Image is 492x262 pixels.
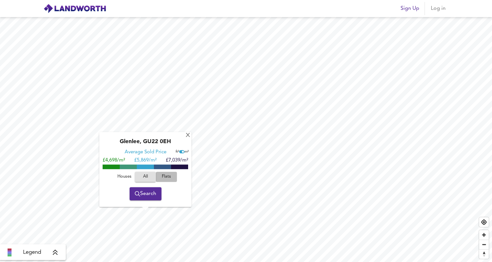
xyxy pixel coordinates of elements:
[166,158,188,163] span: £7,039/m²
[401,4,419,13] span: Sign Up
[479,249,489,259] button: Reset bearing to north
[430,4,446,13] span: Log in
[479,240,489,249] button: Zoom out
[428,2,449,15] button: Log in
[479,230,489,240] button: Zoom in
[43,4,106,13] img: logo
[103,158,125,163] span: £4,698/m²
[184,150,189,154] span: m²
[176,150,179,154] span: ft²
[135,172,156,182] button: All
[158,173,175,181] span: Flats
[115,173,133,181] span: Houses
[134,158,157,163] span: £ 5,869/m²
[125,149,166,156] div: Average Sold Price
[156,172,177,182] button: Flats
[103,139,188,149] div: Glenlee, GU22 0EH
[130,187,161,200] button: Search
[23,249,41,256] span: Legend
[138,173,153,181] span: All
[135,189,156,198] span: Search
[114,172,135,182] button: Houses
[398,2,422,15] button: Sign Up
[185,133,191,139] div: X
[479,217,489,227] button: Find my location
